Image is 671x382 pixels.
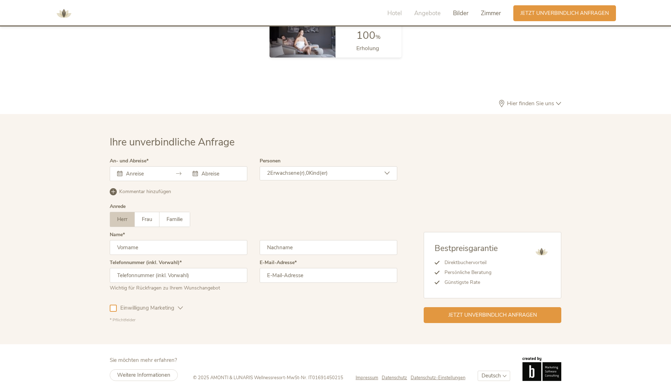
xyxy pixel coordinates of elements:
[260,268,397,283] input: E-Mail-Adresse
[53,11,74,16] a: AMONTI & LUNARIS Wellnessresort
[356,28,375,43] span: 100
[110,357,177,364] span: Sie möchten mehr erfahren?
[453,9,469,17] span: Bilder
[267,169,270,177] span: 2
[309,169,328,177] span: Kind(er)
[440,268,498,277] li: Persönliche Beratung
[520,10,609,17] span: Jetzt unverbindlich anfragen
[387,9,402,17] span: Hotel
[110,283,247,292] div: Wichtig für Rückfragen zu Ihrem Wunschangebot
[110,159,149,163] label: An- und Abreise
[414,9,441,17] span: Angebote
[375,33,381,41] span: %
[260,159,280,163] label: Personen
[193,375,285,381] span: © 2025 AMONTI & LUNARIS Wellnessresort
[200,170,240,177] input: Abreise
[110,369,178,381] a: Weitere Informationen
[117,304,178,312] span: Einwilligung Marketing
[117,371,170,378] span: Weitere Informationen
[167,216,183,223] span: Familie
[287,375,343,381] span: MwSt-Nr. IT01691450215
[440,258,498,268] li: Direktbuchervorteil
[110,135,235,149] span: Ihre unverbindliche Anfrage
[356,44,379,52] span: Erholung
[440,277,498,287] li: Günstigste Rate
[124,170,164,177] input: Anreise
[270,169,306,177] span: Erwachsene(r),
[306,169,309,177] span: 0
[110,240,247,255] input: Vorname
[505,101,556,106] span: Hier finden Sie uns
[260,240,397,255] input: Nachname
[481,9,501,17] span: Zimmer
[110,232,125,237] label: Name
[448,311,537,319] span: Jetzt unverbindlich anfragen
[356,375,378,381] span: Impressum
[285,375,287,381] span: -
[411,375,465,381] a: Datenschutz-Einstellungen
[260,260,297,265] label: E-Mail-Adresse
[356,375,382,381] a: Impressum
[53,3,74,24] img: AMONTI & LUNARIS Wellnessresort
[110,260,182,265] label: Telefonnummer (inkl. Vorwahl)
[110,204,126,209] div: Anrede
[533,243,550,261] img: AMONTI & LUNARIS Wellnessresort
[142,216,152,223] span: Frau
[522,357,561,381] img: Brandnamic GmbH | Leading Hospitality Solutions
[382,375,411,381] a: Datenschutz
[119,188,171,195] span: Kommentar hinzufügen
[382,375,407,381] span: Datenschutz
[110,268,247,283] input: Telefonnummer (inkl. Vorwahl)
[110,317,397,323] div: * Pflichtfelder
[435,243,498,254] span: Bestpreisgarantie
[117,216,127,223] span: Herr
